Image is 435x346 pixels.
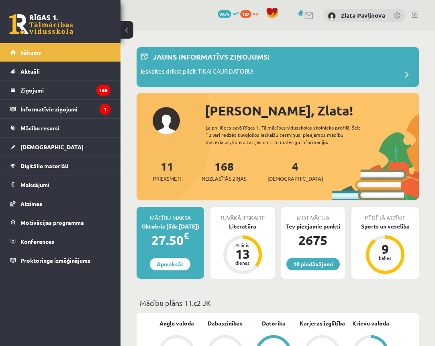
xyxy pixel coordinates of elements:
[96,85,110,96] i: 168
[231,243,255,247] div: Atlicis
[20,81,110,99] legend: Ziņojumi
[351,222,419,231] div: Sports un veselība
[352,319,389,327] a: Krievu valoda
[210,207,275,222] div: Tuvākā ieskaite
[140,297,416,308] p: Mācību plāns 11.c2 JK
[10,62,110,80] a: Aktuāli
[262,319,286,327] a: Datorika
[137,207,204,222] div: Mācību maksa
[153,51,270,62] p: Jauns informatīvs ziņojums!
[20,219,84,226] span: Motivācijas programma
[153,159,181,183] a: 11Priekšmeti
[10,100,110,118] a: Informatīvie ziņojumi1
[10,157,110,175] a: Digitālie materiāli
[20,49,41,56] span: Sākums
[20,175,110,194] legend: Maksājumi
[10,119,110,137] a: Mācību resursi
[20,257,90,264] span: Proktoringa izmēģinājums
[218,10,239,16] a: 2675 mP
[208,319,243,327] a: Dabaszinības
[281,231,345,250] div: 2675
[20,143,84,150] span: [DEMOGRAPHIC_DATA]
[10,138,110,156] a: [DEMOGRAPHIC_DATA]
[300,319,345,327] a: Karjeras izglītība
[10,213,110,232] a: Motivācijas programma
[218,10,231,18] span: 2675
[231,260,255,265] div: dienas
[153,175,181,183] span: Priekšmeti
[20,162,68,169] span: Digitālie materiāli
[210,222,275,231] div: Literatūra
[10,251,110,270] a: Proktoringa izmēģinājums
[373,243,397,255] div: 9
[10,194,110,213] a: Atzīmes
[137,231,204,250] div: 27.50
[141,67,253,78] p: Ieskaites drīkst pildīt TIKAI CAUR DATORU!
[20,124,59,132] span: Mācību resursi
[268,159,323,183] a: 4[DEMOGRAPHIC_DATA]
[202,159,247,183] a: 168Neizlasītās ziņas
[268,175,323,183] span: [DEMOGRAPHIC_DATA]
[20,238,54,245] span: Konferences
[233,10,239,16] span: mP
[210,222,275,275] a: Literatūra Atlicis 13 dienas
[202,175,247,183] span: Neizlasītās ziņas
[205,101,419,120] div: [PERSON_NAME], Zlata!
[20,100,110,118] legend: Informatīvie ziņojumi
[9,14,73,34] a: Rīgas 1. Tālmācības vidusskola
[253,10,258,16] span: xp
[10,43,110,62] a: Sākums
[20,68,40,75] span: Aktuāli
[286,258,340,270] a: 10 piedāvājumi
[10,81,110,99] a: Ziņojumi168
[351,222,419,275] a: Sports un veselība 9 balles
[351,207,419,222] div: Pēdējā atzīme
[184,230,189,241] span: €
[100,104,110,115] i: 1
[341,11,385,19] a: Zlata Pavļinova
[231,247,255,260] div: 13
[137,222,204,231] div: Oktobris (līdz [DATE])
[10,232,110,251] a: Konferences
[240,10,251,18] span: 182
[206,124,375,146] div: Laipni lūgts savā Rīgas 1. Tālmācības vidusskolas skolnieka profilā. Šeit Tu vari redzēt tuvojošo...
[150,258,190,270] a: Apmaksāt
[328,12,336,20] img: Zlata Pavļinova
[281,207,345,222] div: Motivācija
[373,255,397,260] div: balles
[281,222,345,231] div: Tev pieejamie punkti
[159,319,194,327] a: Angļu valoda
[141,51,415,83] a: Jauns informatīvs ziņojums! Ieskaites drīkst pildīt TIKAI CAUR DATORU!
[240,10,262,16] a: 182 xp
[10,175,110,194] a: Maksājumi
[20,200,42,207] span: Atzīmes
